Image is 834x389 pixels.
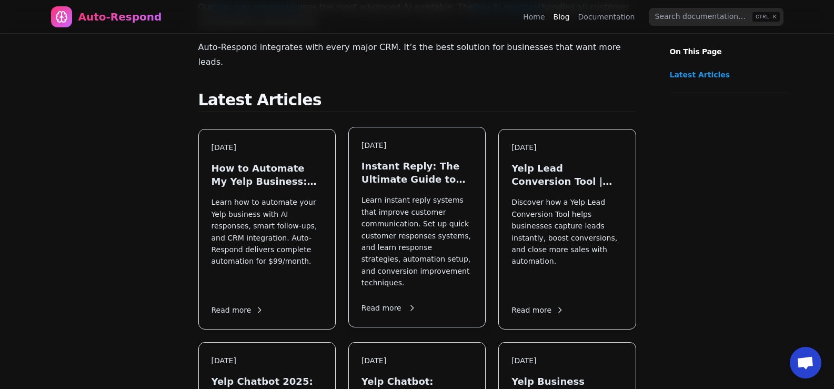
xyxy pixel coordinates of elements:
input: Search documentation… [649,8,783,26]
p: Learn instant reply systems that improve customer communication. Set up quick customer responses ... [361,194,473,288]
div: [DATE] [212,142,323,153]
a: Latest Articles [670,69,782,80]
h2: Latest Articles [198,91,636,112]
h3: Yelp Lead Conversion Tool | Auto Respond [511,162,622,188]
h3: How to Automate My Yelp Business: Complete 2025 Guide [212,162,323,188]
a: Blog [554,12,570,22]
a: [DATE]Instant Reply: The Ultimate Guide to Faster Customer ResponseLearn instant reply systems th... [348,129,486,330]
a: Home [523,12,545,22]
span: Read more [511,305,564,316]
a: Documentation [578,12,635,22]
div: [DATE] [511,355,622,366]
p: Discover how a Yelp Lead Conversion Tool helps businesses capture leads instantly, boost conversi... [511,196,622,291]
p: Learn how to automate your Yelp business with AI responses, smart follow-ups, and CRM integration... [212,196,323,291]
a: Open chat [790,347,821,378]
span: Read more [212,305,264,316]
a: Home page [51,6,162,27]
p: On This Page [661,34,796,57]
h3: Instant Reply: The Ultimate Guide to Faster Customer Response [361,159,473,186]
a: [DATE]How to Automate My Yelp Business: Complete 2025 GuideLearn how to automate your Yelp busine... [198,129,336,330]
div: [DATE] [361,355,473,366]
div: Auto-Respond [78,9,162,24]
p: Auto-Respond integrates with every major CRM. It’s the best solution for businesses that want mor... [198,40,636,69]
div: [DATE] [511,142,622,153]
div: [DATE] [361,140,473,151]
div: [DATE] [212,355,323,366]
span: Read more [361,303,414,314]
a: [DATE]Yelp Lead Conversion Tool | Auto RespondDiscover how a Yelp Lead Conversion Tool helps busi... [498,129,636,330]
